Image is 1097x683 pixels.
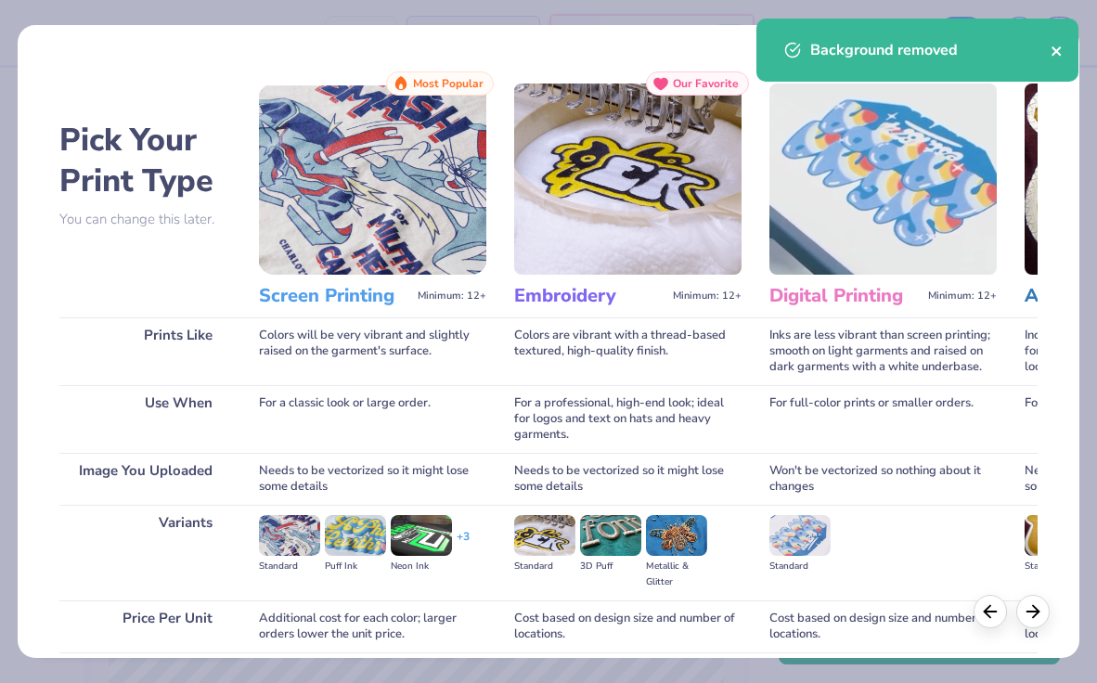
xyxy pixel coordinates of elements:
span: Minimum: 12+ [928,290,997,303]
img: Puff Ink [325,515,386,556]
div: Standard [259,559,320,574]
h2: Pick Your Print Type [59,120,231,201]
span: Minimum: 12+ [418,290,486,303]
div: 3D Puff [580,559,641,574]
img: Standard [259,515,320,556]
div: Colors will be very vibrant and slightly raised on the garment's surface. [259,317,486,385]
div: Cost based on design size and number of locations. [769,600,997,652]
div: Inks are less vibrant than screen printing; smooth on light garments and raised on dark garments ... [769,317,997,385]
div: Standard [1025,559,1086,574]
img: Digital Printing [769,84,997,275]
div: Additional cost for each color; larger orders lower the unit price. [259,600,486,652]
div: Neon Ink [391,559,452,574]
div: For full-color prints or smaller orders. [769,385,997,453]
div: + 3 [457,529,470,561]
img: Standard [514,515,575,556]
img: Standard [769,515,831,556]
span: Most Popular [413,77,484,90]
div: Needs to be vectorized so it might lose some details [514,453,742,505]
div: Cost based on design size and number of locations. [514,600,742,652]
div: Standard [514,559,575,574]
div: Background removed [810,39,1051,61]
img: Embroidery [514,84,742,275]
img: Standard [1025,515,1086,556]
div: Needs to be vectorized so it might lose some details [259,453,486,505]
div: Standard [769,559,831,574]
div: Use When [59,385,231,453]
img: 3D Puff [580,515,641,556]
div: Won't be vectorized so nothing about it changes [769,453,997,505]
p: You can change this later. [59,212,231,227]
h3: Embroidery [514,284,665,308]
div: Prints Like [59,317,231,385]
div: Colors are vibrant with a thread-based textured, high-quality finish. [514,317,742,385]
img: Neon Ink [391,515,452,556]
div: Image You Uploaded [59,453,231,505]
div: Price Per Unit [59,600,231,652]
img: Screen Printing [259,84,486,275]
h3: Screen Printing [259,284,410,308]
img: Metallic & Glitter [646,515,707,556]
div: For a professional, high-end look; ideal for logos and text on hats and heavy garments. [514,385,742,453]
div: Puff Ink [325,559,386,574]
div: For a classic look or large order. [259,385,486,453]
span: Minimum: 12+ [673,290,742,303]
div: Variants [59,505,231,600]
span: Our Favorite [673,77,739,90]
div: Metallic & Glitter [646,559,707,590]
h3: Digital Printing [769,284,921,308]
button: close [1051,39,1064,61]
